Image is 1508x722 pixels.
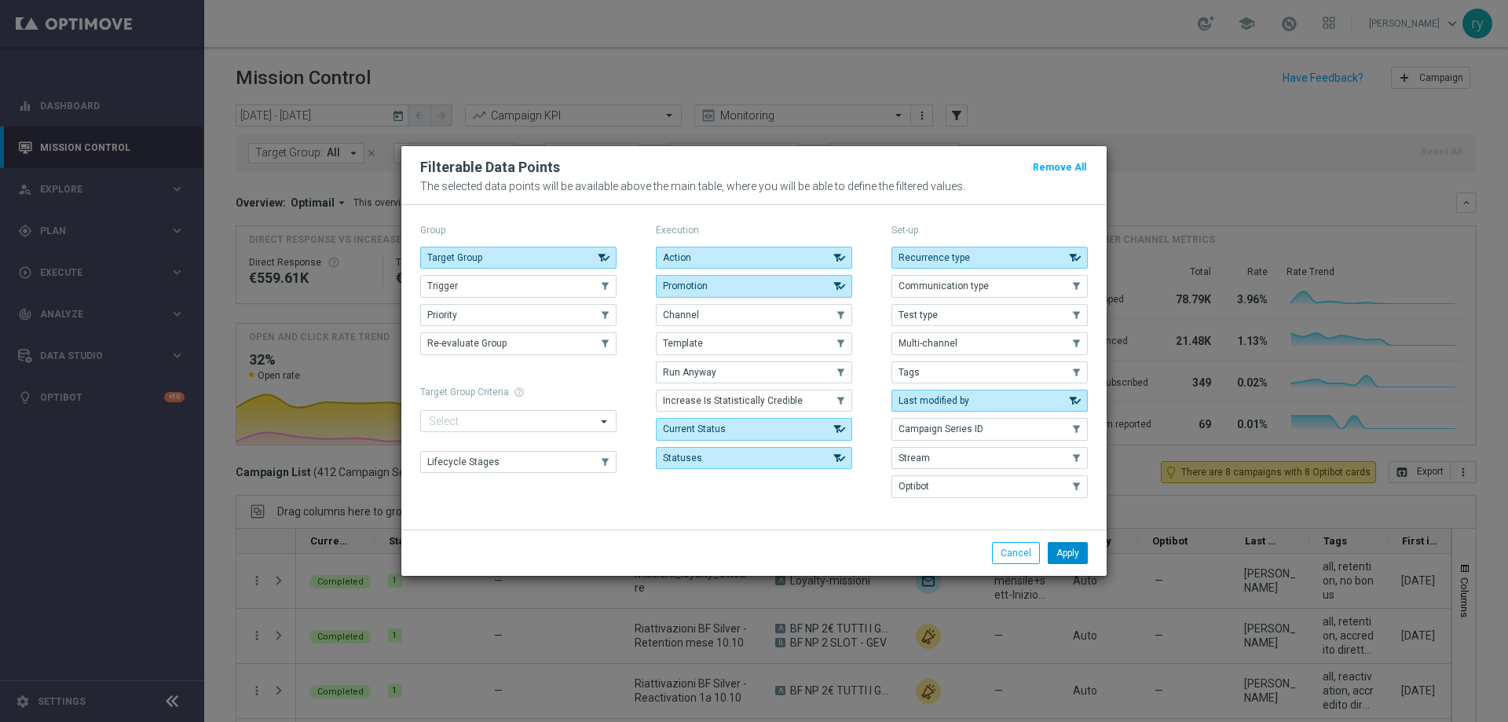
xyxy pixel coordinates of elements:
span: Test type [899,310,938,321]
p: Execution [656,224,852,236]
button: Statuses [656,447,852,469]
span: Statuses [663,453,702,464]
span: Last modified by [899,395,969,406]
button: Priority [420,304,617,326]
span: Priority [427,310,457,321]
span: Communication type [899,280,989,291]
button: Optibot [891,475,1088,497]
button: Re-evaluate Group [420,332,617,354]
button: Remove All [1031,159,1088,176]
span: Re-evaluate Group [427,338,507,349]
p: The selected data points will be available above the main table, where you will be able to define... [420,180,1088,192]
button: Promotion [656,275,852,297]
button: Apply [1048,542,1088,564]
button: Last modified by [891,390,1088,412]
span: Run Anyway [663,367,716,378]
span: Stream [899,453,930,464]
h1: Target Group Criteria [420,387,617,398]
span: Promotion [663,280,708,291]
button: Lifecycle Stages [420,451,617,473]
p: Group [420,224,617,236]
button: Increase Is Statistically Credible [656,390,852,412]
button: Recurrence type [891,247,1088,269]
span: Lifecycle Stages [427,456,500,467]
span: Recurrence type [899,252,970,263]
span: Optibot [899,481,929,492]
button: Template [656,332,852,354]
button: Action [656,247,852,269]
span: Tags [899,367,920,378]
button: Channel [656,304,852,326]
button: Campaign Series ID [891,418,1088,440]
button: Target Group [420,247,617,269]
span: Current Status [663,423,726,434]
span: Increase Is Statistically Credible [663,395,803,406]
span: Action [663,252,691,263]
button: Test type [891,304,1088,326]
span: Target Group [427,252,482,263]
span: help_outline [514,387,525,398]
button: Stream [891,447,1088,469]
span: Channel [663,310,699,321]
button: Tags [891,361,1088,383]
button: Multi-channel [891,332,1088,354]
button: Communication type [891,275,1088,297]
button: Current Status [656,418,852,440]
button: Cancel [992,542,1040,564]
span: Multi-channel [899,338,957,349]
button: Trigger [420,275,617,297]
button: Run Anyway [656,361,852,383]
span: Template [663,338,703,349]
p: Set-up [891,224,1088,236]
span: Trigger [427,280,458,291]
span: Campaign Series ID [899,423,983,434]
h2: Filterable Data Points [420,158,560,177]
